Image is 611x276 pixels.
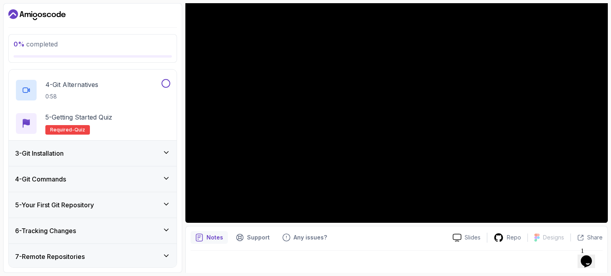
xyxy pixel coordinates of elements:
p: Slides [465,234,481,241]
button: Feedback button [278,231,332,244]
span: completed [14,40,58,48]
p: Share [587,234,603,241]
button: 6-Tracking Changes [9,218,177,243]
h3: 7 - Remote Repositories [15,252,85,261]
button: 7-Remote Repositories [9,244,177,269]
h3: 4 - Git Commands [15,174,66,184]
button: 4-Git Commands [9,166,177,192]
span: quiz [74,127,85,133]
p: 4 - Git Alternatives [45,80,98,89]
h3: 6 - Tracking Changes [15,226,76,235]
iframe: chat widget [578,244,603,268]
p: 5 - Getting Started Quiz [45,112,112,122]
a: Slides [446,234,487,242]
a: Repo [487,233,527,243]
p: Support [247,234,270,241]
p: Designs [543,234,564,241]
p: Notes [206,234,223,241]
p: 0:58 [45,93,98,100]
span: Required- [50,127,74,133]
button: notes button [191,231,228,244]
button: 3-Git Installation [9,141,177,166]
button: 4-Git Alternatives0:58 [15,79,170,101]
p: Any issues? [294,234,327,241]
button: 5-Getting Started QuizRequired-quiz [15,112,170,135]
h3: 5 - Your First Git Repository [15,200,94,210]
h3: 3 - Git Installation [15,149,64,158]
button: Support button [231,231,274,244]
p: Repo [507,234,521,241]
span: 0 % [14,40,25,48]
a: Dashboard [8,8,66,21]
button: 5-Your First Git Repository [9,192,177,218]
button: Share [570,234,603,241]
